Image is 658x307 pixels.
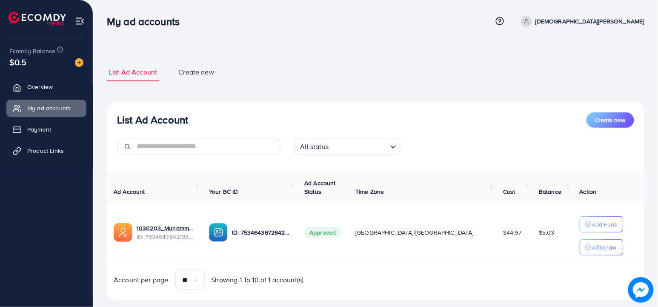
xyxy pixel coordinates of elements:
span: Ad Account Status [304,179,336,196]
span: $5.03 [539,228,555,237]
span: Ad Account [114,187,145,196]
a: My ad accounts [6,100,86,117]
span: Product Links [27,146,64,155]
a: Product Links [6,142,86,159]
span: Payment [27,125,51,134]
h3: My ad accounts [107,15,186,28]
a: Payment [6,121,86,138]
div: Search for option [294,138,401,155]
img: ic-ads-acc.e4c84228.svg [114,223,132,242]
span: $44.97 [503,228,521,237]
p: Add Fund [592,219,618,230]
img: logo [9,12,66,25]
button: Create new [586,112,634,128]
img: image [628,277,654,303]
div: <span class='underline'>1030203_Muhammad Usman_1754296073204</span></br>7534643842193063943 [137,224,195,241]
span: $0.5 [9,56,27,68]
button: Withdraw [580,239,624,255]
span: Action [580,187,597,196]
button: Add Fund [580,216,624,232]
img: image [75,58,83,67]
span: All status [299,141,331,153]
span: ID: 7534643842193063943 [137,232,195,241]
span: Cost [503,187,515,196]
span: Account per page [114,275,169,285]
img: menu [75,16,85,26]
span: Balance [539,187,561,196]
h3: List Ad Account [117,114,188,126]
p: Withdraw [592,242,617,252]
a: [DEMOGRAPHIC_DATA][PERSON_NAME] [518,16,644,27]
span: List Ad Account [109,67,157,77]
input: Search for option [331,139,386,153]
span: Time Zone [355,187,384,196]
span: Create new [178,67,214,77]
span: Overview [27,83,53,91]
a: 1030203_Muhammad Usman_1754296073204 [137,224,195,232]
span: Approved [304,227,341,238]
span: My ad accounts [27,104,71,112]
span: Create new [595,116,626,124]
span: Showing 1 To 10 of 1 account(s) [212,275,304,285]
a: Overview [6,78,86,95]
p: ID: 7534643672642797586 [232,227,291,238]
img: ic-ba-acc.ded83a64.svg [209,223,228,242]
p: [DEMOGRAPHIC_DATA][PERSON_NAME] [535,16,644,26]
span: [GEOGRAPHIC_DATA]/[GEOGRAPHIC_DATA] [355,228,474,237]
span: Ecomdy Balance [9,47,55,55]
span: Your BC ID [209,187,238,196]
